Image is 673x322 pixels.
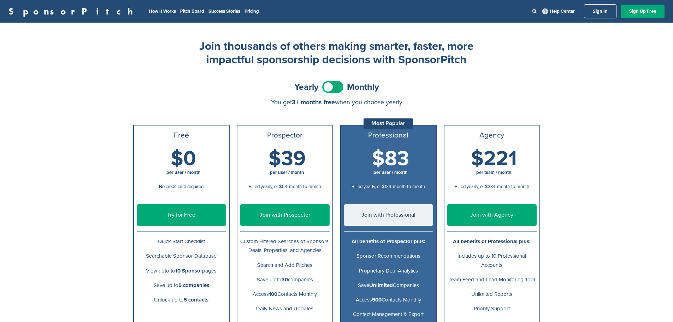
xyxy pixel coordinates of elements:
[240,290,330,299] p: Access Contacts Monthly
[352,184,391,189] span: Billed yearly, or $134
[195,40,478,67] h2: Join thousands of others making smarter, faster, more impactful sponsorship decisions with Sponso...
[149,8,176,14] a: How It Works
[352,238,425,245] b: All benefits of Prospector plus:
[137,237,226,246] p: Quick Start Checklist
[249,184,287,189] span: Billed yearly, or $54
[137,252,226,260] p: Searchable Sponsor Database
[159,184,203,189] span: No credit card required
[347,83,379,92] span: Monthly
[393,184,425,189] span: month-to-month
[178,282,209,288] b: 5 companies
[133,99,540,106] div: You get when you choose yearly
[137,204,226,226] a: Try for Free
[240,261,330,270] p: Search and Add Pitches
[455,184,495,189] span: Billed yearly, or $334
[447,204,537,226] a: Join with Agency
[447,275,537,284] p: Team Feed and Lead Monitoring Tool
[137,267,226,275] p: View upto to pages
[137,131,226,140] h3: Free
[372,297,382,303] b: 500
[268,146,306,171] span: $39
[240,304,330,313] p: Daily News and Updates
[240,131,330,140] h3: Prospector
[621,5,665,18] a: Sign Up Free
[137,295,226,304] p: Unlock up to
[497,184,529,189] span: month-to-month
[244,8,259,14] a: Pricing
[364,118,413,129] div: Most Popular
[369,282,393,288] b: Unlimited
[447,131,537,140] h3: Agency
[344,281,433,290] p: Save Companies
[344,310,433,319] p: Contact Management & Export
[208,8,240,14] a: Success Stories
[289,184,321,189] span: month-to-month
[175,268,202,274] b: 10 Sponsor
[447,304,537,313] p: Priority Support
[541,7,576,16] a: Help Center
[269,291,277,297] b: 100
[344,267,433,275] p: Proprietary Deal Analytics
[240,237,330,255] p: Custom Filtered Searches of Sponsors, Deals, Properties, and Agencies
[372,146,409,171] span: $83
[344,252,433,260] p: Sponsor Recommendations
[373,170,408,175] span: per user / month
[137,281,226,290] p: Save up to
[171,146,196,171] span: $0
[476,170,512,175] span: per team / month
[8,7,137,16] a: SponsorPitch
[184,297,208,303] b: 5 contacts
[240,275,330,284] p: Save up to companies
[453,238,531,245] b: All benefits of Professional plus:
[344,131,433,140] h3: Professional
[292,98,335,106] span: 3+ months free
[282,276,288,283] b: 30
[344,295,433,304] p: Access Contacts Monthly
[447,252,537,269] p: Includes up to 10 Professional Accounts
[180,8,204,14] a: Pitch Board
[471,146,517,171] span: $221
[270,170,304,175] span: per user / month
[240,204,330,226] a: Join with Prospector
[344,204,433,226] a: Join with Professional
[294,83,319,92] span: Yearly
[166,170,201,175] span: per user / month
[447,290,537,299] p: Unlimited Reports
[584,4,616,18] a: Sign In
